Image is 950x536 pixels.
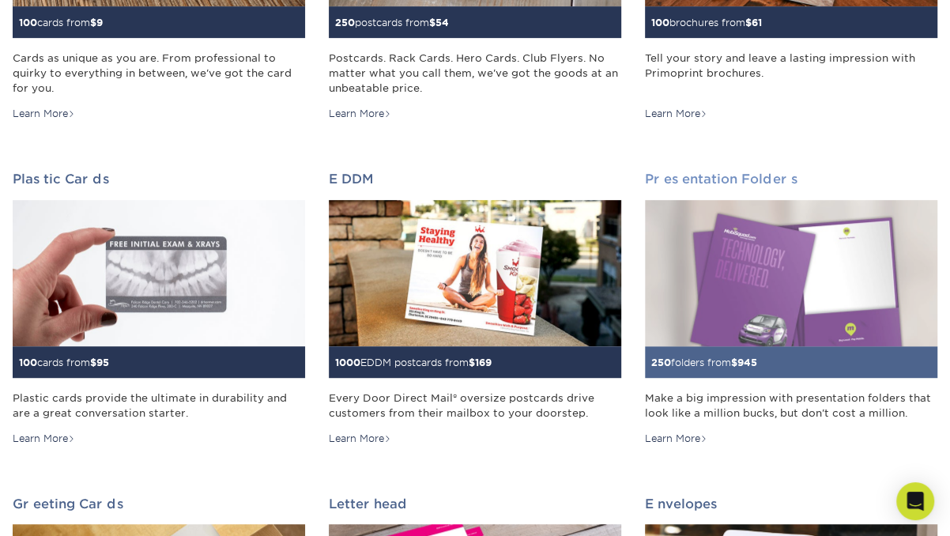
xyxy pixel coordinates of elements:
[329,432,391,446] div: Learn More
[90,17,96,28] span: $
[651,17,669,28] span: 100
[335,357,492,368] small: EDDM postcards from
[745,17,752,28] span: $
[13,172,305,187] h2: Plastic Cards
[329,107,391,121] div: Learn More
[335,17,355,28] span: 250
[13,496,305,511] h2: Greeting Cards
[651,357,671,368] span: 250
[469,357,475,368] span: $
[19,17,103,28] small: cards from
[96,17,103,28] span: 9
[329,496,621,511] h2: Letterhead
[329,391,621,421] div: Every Door Direct Mail® oversize postcards drive customers from their mailbox to your doorstep.
[329,172,621,445] a: EDDM 1000EDDM postcards from$169 Every Door Direct Mail® oversize postcards drive customers from ...
[329,51,621,96] div: Postcards. Rack Cards. Hero Cards. Club Flyers. No matter what you call them, we've got the goods...
[896,482,934,520] div: Open Intercom Messenger
[13,107,75,121] div: Learn More
[90,357,96,368] span: $
[651,357,757,368] small: folders from
[645,107,707,121] div: Learn More
[737,357,757,368] span: 945
[13,172,305,445] a: Plastic Cards 100cards from$95 Plastic cards provide the ultimate in durability and are a great c...
[335,17,449,28] small: postcards from
[475,357,492,368] span: 169
[329,200,621,346] img: EDDM
[13,51,305,96] div: Cards as unique as you are. From professional to quirky to everything in between, we've got the c...
[13,200,305,346] img: Plastic Cards
[19,357,109,368] small: cards from
[645,172,937,187] h2: Presentation Folders
[645,391,937,421] div: Make a big impression with presentation folders that look like a million bucks, but don't cost a ...
[13,391,305,421] div: Plastic cards provide the ultimate in durability and are a great conversation starter.
[429,17,435,28] span: $
[731,357,737,368] span: $
[645,51,937,96] div: Tell your story and leave a lasting impression with Primoprint brochures.
[651,17,762,28] small: brochures from
[435,17,449,28] span: 54
[335,357,360,368] span: 1000
[645,172,937,445] a: Presentation Folders 250folders from$945 Make a big impression with presentation folders that loo...
[645,200,937,346] img: Presentation Folders
[645,432,707,446] div: Learn More
[19,357,37,368] span: 100
[96,357,109,368] span: 95
[329,172,621,187] h2: EDDM
[13,432,75,446] div: Learn More
[19,17,37,28] span: 100
[645,496,937,511] h2: Envelopes
[752,17,762,28] span: 61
